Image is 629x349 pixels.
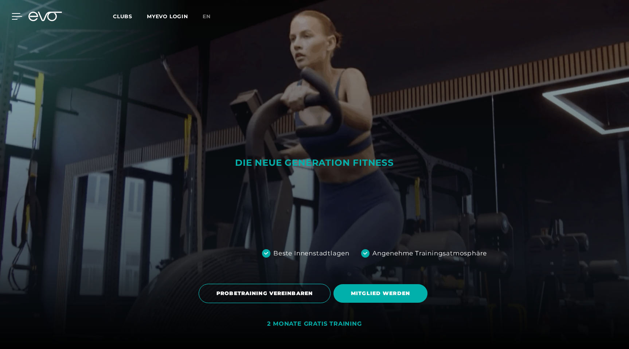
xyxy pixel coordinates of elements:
span: en [203,13,211,20]
div: DIE NEUE GENERATION FITNESS [189,157,440,169]
span: MITGLIED WERDEN [351,290,410,297]
span: PROBETRAINING VEREINBAREN [216,290,313,297]
a: Clubs [113,13,147,20]
div: Angenehme Trainingsatmosphäre [372,249,487,258]
div: 2 MONATE GRATIS TRAINING [267,320,362,328]
a: PROBETRAINING VEREINBAREN [199,278,333,309]
a: en [203,12,219,21]
a: MITGLIED WERDEN [333,279,430,308]
div: Beste Innenstadtlagen [273,249,349,258]
span: Clubs [113,13,132,20]
a: MYEVO LOGIN [147,13,188,20]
